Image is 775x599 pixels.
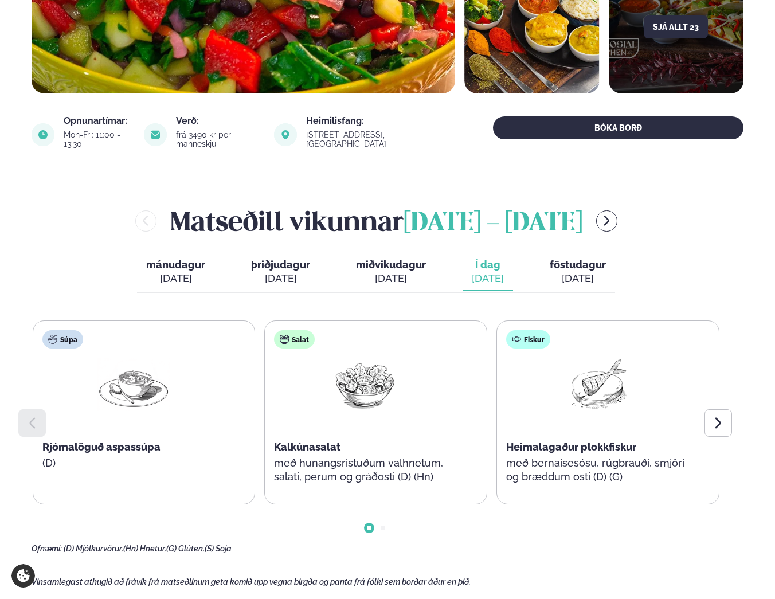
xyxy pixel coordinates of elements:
span: [DATE] - [DATE] [404,211,582,236]
span: (S) Soja [205,544,232,553]
div: Mon-Fri: 11:00 - 13:30 [64,130,131,148]
span: Heimalagaður plokkfiskur [506,441,636,453]
div: frá 3490 kr per manneskju [176,130,261,148]
span: Go to slide 1 [367,526,371,530]
span: mánudagur [146,259,205,271]
p: með bernaisesósu, rúgbrauði, smjöri og bræddum osti (D) (G) [506,456,688,484]
div: [DATE] [356,272,426,285]
button: menu-btn-right [596,210,617,232]
p: með hunangsristuðum valhnetum, salati, perum og gráðosti (D) (Hn) [274,456,456,484]
div: Heimilisfang: [306,116,449,126]
button: þriðjudagur [DATE] [242,253,319,291]
div: Salat [274,330,315,349]
div: [DATE] [550,272,606,285]
img: Fish.png [561,358,634,411]
span: Rjómalöguð aspassúpa [42,441,161,453]
img: Soup.png [97,358,170,411]
img: soup.svg [48,335,57,344]
span: Vinsamlegast athugið að frávik frá matseðlinum geta komið upp vegna birgða og panta frá fólki sem... [32,577,471,586]
span: Í dag [472,258,504,272]
span: Kalkúnasalat [274,441,340,453]
span: (Hn) Hnetur, [123,544,166,553]
span: Ofnæmi: [32,544,62,553]
button: Í dag [DATE] [463,253,513,291]
div: Verð: [176,116,261,126]
div: [DATE] [472,272,504,285]
button: mánudagur [DATE] [137,253,214,291]
div: [DATE] [251,272,310,285]
p: (D) [42,456,225,470]
div: [DATE] [146,272,205,285]
button: menu-btn-left [135,210,156,232]
img: fish.svg [512,335,521,344]
img: Salad.png [328,358,402,411]
a: Cookie settings [11,564,35,588]
button: Sjá allt 23 [644,15,708,38]
span: (G) Glúten, [166,544,205,553]
img: image alt [144,123,167,146]
img: image alt [32,123,54,146]
span: þriðjudagur [251,259,310,271]
button: BÓKA BORÐ [493,116,743,139]
a: link [306,137,449,151]
div: [STREET_ADDRESS], [GEOGRAPHIC_DATA] [306,130,449,148]
h2: Matseðill vikunnar [170,202,582,240]
div: Súpa [42,330,83,349]
span: föstudagur [550,259,606,271]
div: Opnunartímar: [64,116,131,126]
div: Fiskur [506,330,550,349]
span: miðvikudagur [356,259,426,271]
img: salad.svg [280,335,289,344]
span: Go to slide 2 [381,526,385,530]
button: miðvikudagur [DATE] [347,253,435,291]
span: (D) Mjólkurvörur, [64,544,123,553]
img: image alt [274,123,297,146]
button: föstudagur [DATE] [541,253,615,291]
